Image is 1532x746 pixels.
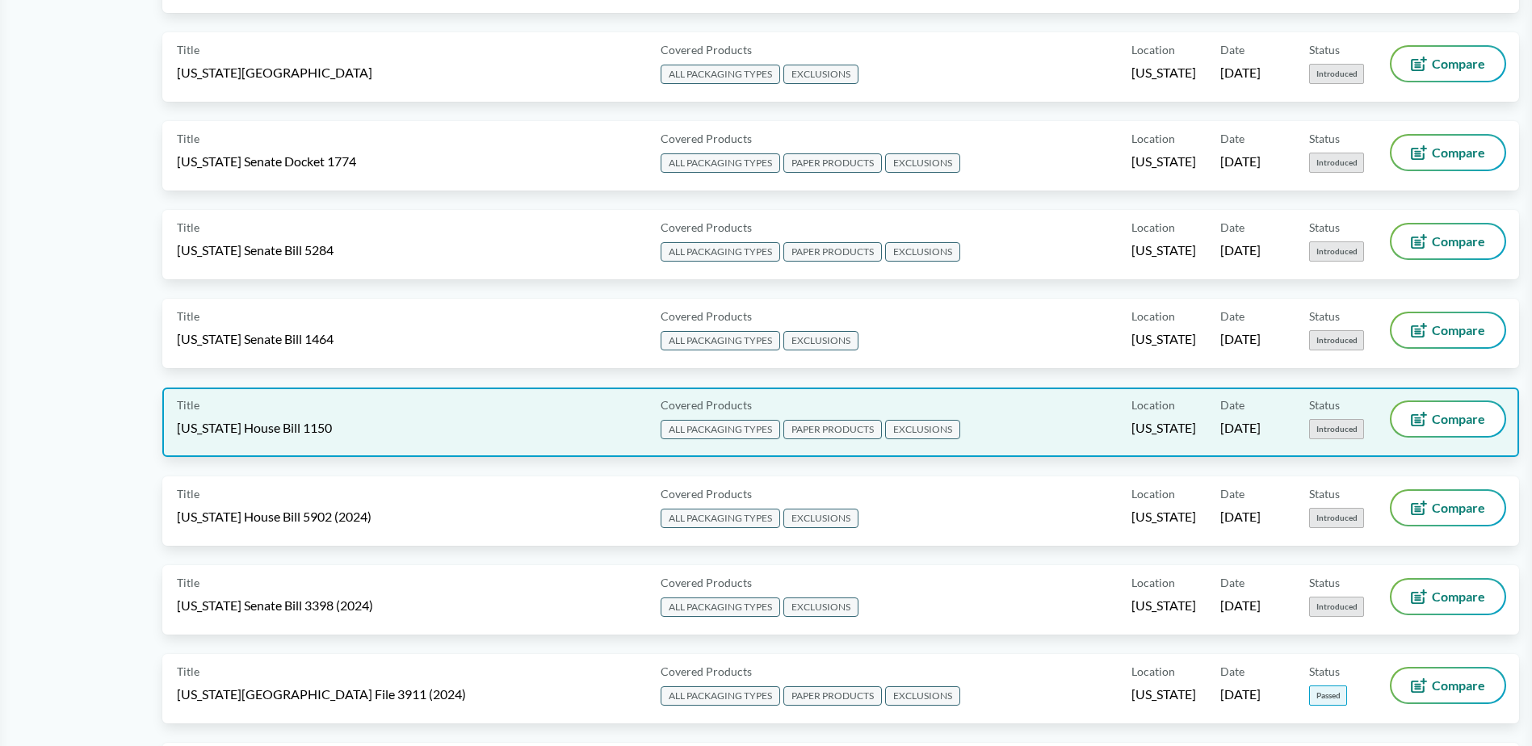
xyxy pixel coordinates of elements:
[1220,663,1244,680] span: Date
[1131,219,1175,236] span: Location
[1309,308,1340,325] span: Status
[1309,241,1364,262] span: Introduced
[661,41,752,58] span: Covered Products
[1131,41,1175,58] span: Location
[661,663,752,680] span: Covered Products
[783,65,858,84] span: EXCLUSIONS
[1220,597,1261,614] span: [DATE]
[1131,64,1196,82] span: [US_STATE]
[1309,396,1340,413] span: Status
[1220,41,1244,58] span: Date
[177,597,373,614] span: [US_STATE] Senate Bill 3398 (2024)
[885,242,960,262] span: EXCLUSIONS
[1220,241,1261,259] span: [DATE]
[1309,64,1364,84] span: Introduced
[1220,308,1244,325] span: Date
[1220,330,1261,348] span: [DATE]
[177,396,199,413] span: Title
[177,663,199,680] span: Title
[661,485,752,502] span: Covered Products
[177,574,199,591] span: Title
[885,153,960,173] span: EXCLUSIONS
[661,130,752,147] span: Covered Products
[661,331,780,350] span: ALL PACKAGING TYPES
[177,308,199,325] span: Title
[1220,574,1244,591] span: Date
[661,242,780,262] span: ALL PACKAGING TYPES
[661,509,780,528] span: ALL PACKAGING TYPES
[1220,685,1261,703] span: [DATE]
[177,153,356,170] span: [US_STATE] Senate Docket 1774
[177,330,334,348] span: [US_STATE] Senate Bill 1464
[1131,574,1175,591] span: Location
[1131,130,1175,147] span: Location
[1220,396,1244,413] span: Date
[177,219,199,236] span: Title
[1309,219,1340,236] span: Status
[1432,501,1485,514] span: Compare
[783,509,858,528] span: EXCLUSIONS
[1131,508,1196,526] span: [US_STATE]
[1131,153,1196,170] span: [US_STATE]
[1432,146,1485,159] span: Compare
[1391,313,1505,347] button: Compare
[783,242,882,262] span: PAPER PRODUCTS
[661,153,780,173] span: ALL PACKAGING TYPES
[1220,64,1261,82] span: [DATE]
[1391,491,1505,525] button: Compare
[1220,130,1244,147] span: Date
[661,686,780,706] span: ALL PACKAGING TYPES
[1309,419,1364,439] span: Introduced
[783,331,858,350] span: EXCLUSIONS
[1391,580,1505,614] button: Compare
[177,241,334,259] span: [US_STATE] Senate Bill 5284
[1432,590,1485,603] span: Compare
[1309,685,1347,706] span: Passed
[885,686,960,706] span: EXCLUSIONS
[783,597,858,617] span: EXCLUSIONS
[783,420,882,439] span: PAPER PRODUCTS
[783,686,882,706] span: PAPER PRODUCTS
[1309,485,1340,502] span: Status
[1131,663,1175,680] span: Location
[661,219,752,236] span: Covered Products
[1391,402,1505,436] button: Compare
[661,65,780,84] span: ALL PACKAGING TYPES
[1391,47,1505,81] button: Compare
[1309,597,1364,617] span: Introduced
[1432,413,1485,425] span: Compare
[1391,224,1505,258] button: Compare
[1309,330,1364,350] span: Introduced
[1131,597,1196,614] span: [US_STATE]
[661,396,752,413] span: Covered Products
[1131,308,1175,325] span: Location
[177,41,199,58] span: Title
[177,485,199,502] span: Title
[177,130,199,147] span: Title
[1131,685,1196,703] span: [US_STATE]
[661,597,780,617] span: ALL PACKAGING TYPES
[783,153,882,173] span: PAPER PRODUCTS
[1309,663,1340,680] span: Status
[1391,668,1505,702] button: Compare
[177,508,371,526] span: [US_STATE] House Bill 5902 (2024)
[1131,485,1175,502] span: Location
[1220,219,1244,236] span: Date
[1432,324,1485,337] span: Compare
[1131,419,1196,437] span: [US_STATE]
[1131,241,1196,259] span: [US_STATE]
[661,574,752,591] span: Covered Products
[1220,485,1244,502] span: Date
[1131,396,1175,413] span: Location
[1309,130,1340,147] span: Status
[1432,235,1485,248] span: Compare
[661,420,780,439] span: ALL PACKAGING TYPES
[1432,679,1485,692] span: Compare
[1309,574,1340,591] span: Status
[1131,330,1196,348] span: [US_STATE]
[1309,153,1364,173] span: Introduced
[1309,508,1364,528] span: Introduced
[1391,136,1505,170] button: Compare
[177,685,466,703] span: [US_STATE][GEOGRAPHIC_DATA] File 3911 (2024)
[1220,419,1261,437] span: [DATE]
